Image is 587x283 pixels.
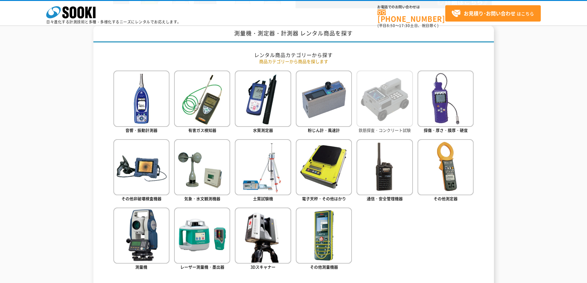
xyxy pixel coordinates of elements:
img: その他測量機器 [296,208,352,264]
a: 気象・水文観測機器 [174,139,230,203]
span: 鉄筋探査・コンクリート試験 [359,127,411,133]
span: (平日 ～ 土日、祝日除く) [377,23,438,28]
img: 粉じん計・風速計 [296,71,352,127]
span: その他測定器 [434,196,458,201]
span: はこちら [451,9,534,18]
a: お見積り･お問い合わせはこちら [445,5,541,22]
p: 商品カテゴリーから商品を探します [113,58,474,65]
span: 8:50 [387,23,395,28]
span: その他測量機器 [310,264,338,270]
span: 測量機 [135,264,147,270]
img: その他測定器 [418,139,474,195]
span: 17:30 [399,23,410,28]
img: 3Dスキャナー [235,208,291,264]
a: その他測量機器 [296,208,352,271]
span: 土質試験機 [253,196,273,201]
a: その他測定器 [418,139,474,203]
span: 3Dスキャナー [251,264,275,270]
a: 有害ガス検知器 [174,71,230,134]
h2: レンタル商品カテゴリーから探す [113,52,474,58]
img: その他非破壊検査機器 [113,139,169,195]
span: 通信・安全管理機器 [367,196,403,201]
img: 探傷・厚さ・膜厚・硬度 [418,71,474,127]
a: その他非破壊検査機器 [113,139,169,203]
img: 気象・水文観測機器 [174,139,230,195]
img: 電子天秤・その他はかり [296,139,352,195]
a: 土質試験機 [235,139,291,203]
h1: 測量機・測定器・計測器 レンタル商品を探す [93,26,494,42]
strong: お見積り･お問い合わせ [464,10,516,17]
a: [PHONE_NUMBER] [377,10,445,22]
a: 粉じん計・風速計 [296,71,352,134]
a: 探傷・厚さ・膜厚・硬度 [418,71,474,134]
span: 音響・振動計測器 [125,127,157,133]
img: 有害ガス検知器 [174,71,230,127]
a: 水質測定器 [235,71,291,134]
img: 通信・安全管理機器 [357,139,413,195]
span: 有害ガス検知器 [188,127,216,133]
img: 土質試験機 [235,139,291,195]
span: その他非破壊検査機器 [121,196,161,201]
a: 電子天秤・その他はかり [296,139,352,203]
img: 音響・振動計測器 [113,71,169,127]
img: レーザー測量機・墨出器 [174,208,230,264]
a: 鉄筋探査・コンクリート試験 [357,71,413,134]
p: 日々進化する計測技術と多種・多様化するニーズにレンタルでお応えします。 [46,20,181,24]
img: 鉄筋探査・コンクリート試験 [357,71,413,127]
span: 水質測定器 [253,127,273,133]
span: 探傷・厚さ・膜厚・硬度 [424,127,468,133]
a: レーザー測量機・墨出器 [174,208,230,271]
span: 気象・水文観測機器 [184,196,220,201]
img: 水質測定器 [235,71,291,127]
span: お電話でのお問い合わせは [377,5,445,9]
span: レーザー測量機・墨出器 [180,264,224,270]
a: 3Dスキャナー [235,208,291,271]
img: 測量機 [113,208,169,264]
span: 粉じん計・風速計 [308,127,340,133]
a: 音響・振動計測器 [113,71,169,134]
a: 通信・安全管理機器 [357,139,413,203]
a: 測量機 [113,208,169,271]
span: 電子天秤・その他はかり [302,196,346,201]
